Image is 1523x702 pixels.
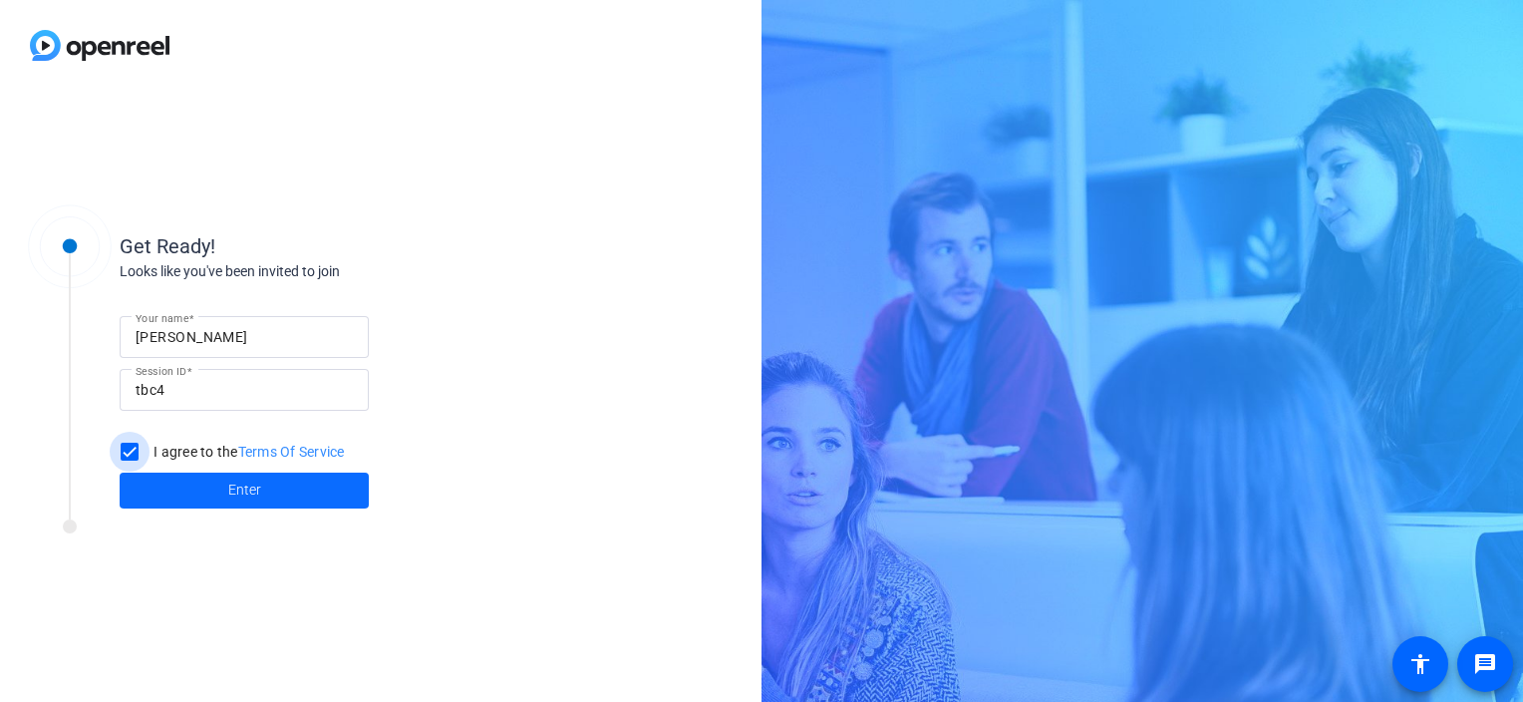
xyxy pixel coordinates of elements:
[228,480,261,501] span: Enter
[150,442,345,462] label: I agree to the
[1408,652,1432,676] mat-icon: accessibility
[136,312,188,324] mat-label: Your name
[120,261,518,282] div: Looks like you've been invited to join
[120,231,518,261] div: Get Ready!
[1473,652,1497,676] mat-icon: message
[136,365,186,377] mat-label: Session ID
[120,473,369,509] button: Enter
[238,444,345,460] a: Terms Of Service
